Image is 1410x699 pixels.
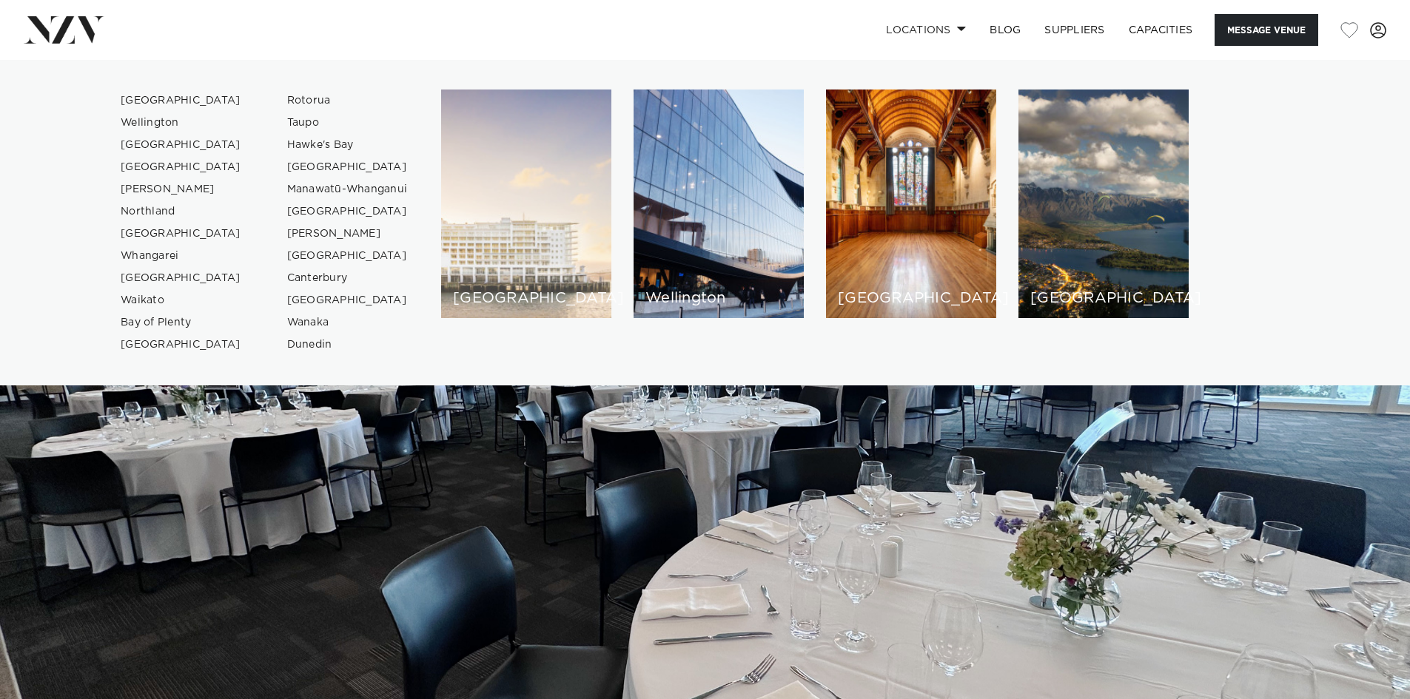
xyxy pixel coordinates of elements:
[1018,90,1189,318] a: Queenstown venues [GEOGRAPHIC_DATA]
[275,112,420,134] a: Taupo
[275,245,420,267] a: [GEOGRAPHIC_DATA]
[1117,14,1205,46] a: Capacities
[109,178,253,200] a: [PERSON_NAME]
[109,311,253,334] a: Bay of Plenty
[109,223,253,245] a: [GEOGRAPHIC_DATA]
[441,90,611,318] a: Auckland venues [GEOGRAPHIC_DATA]
[874,14,978,46] a: Locations
[275,311,420,334] a: Wanaka
[109,134,253,156] a: [GEOGRAPHIC_DATA]
[109,245,253,267] a: Whangarei
[1033,14,1116,46] a: SUPPLIERS
[275,267,420,289] a: Canterbury
[645,291,792,306] h6: Wellington
[109,334,253,356] a: [GEOGRAPHIC_DATA]
[109,90,253,112] a: [GEOGRAPHIC_DATA]
[275,289,420,311] a: [GEOGRAPHIC_DATA]
[838,291,984,306] h6: [GEOGRAPHIC_DATA]
[24,16,104,43] img: nzv-logo.png
[1215,14,1318,46] button: Message Venue
[453,291,600,306] h6: [GEOGRAPHIC_DATA]
[634,90,804,318] a: Wellington venues Wellington
[109,112,253,134] a: Wellington
[275,334,420,356] a: Dunedin
[275,200,420,223] a: [GEOGRAPHIC_DATA]
[109,267,253,289] a: [GEOGRAPHIC_DATA]
[1030,291,1177,306] h6: [GEOGRAPHIC_DATA]
[109,156,253,178] a: [GEOGRAPHIC_DATA]
[826,90,996,318] a: Christchurch venues [GEOGRAPHIC_DATA]
[978,14,1033,46] a: BLOG
[275,178,420,200] a: Manawatū-Whanganui
[109,200,253,223] a: Northland
[275,223,420,245] a: [PERSON_NAME]
[109,289,253,311] a: Waikato
[275,134,420,156] a: Hawke's Bay
[275,90,420,112] a: Rotorua
[275,156,420,178] a: [GEOGRAPHIC_DATA]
